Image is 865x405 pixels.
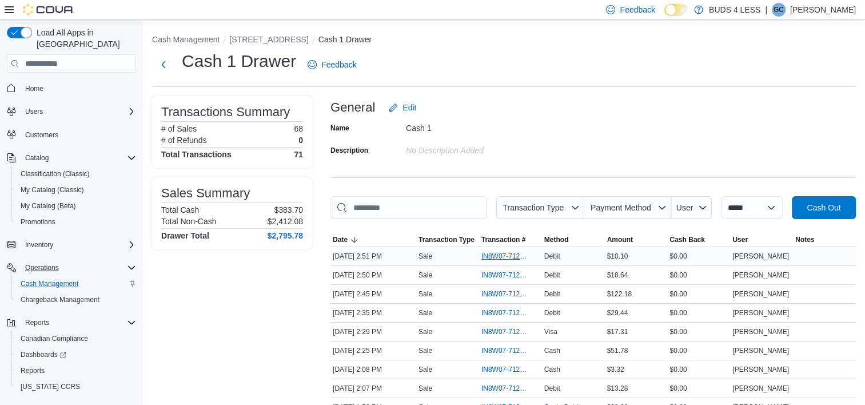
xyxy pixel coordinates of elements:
h6: Total Non-Cash [161,217,217,226]
span: Classification (Classic) [16,167,136,181]
span: My Catalog (Classic) [16,183,136,197]
span: Chargeback Management [16,293,136,307]
span: Edit [402,102,416,113]
h3: General [330,101,375,114]
button: Catalog [2,150,141,166]
div: $0.00 [667,249,730,263]
button: IN8W07-712342 [481,268,540,282]
span: [PERSON_NAME] [732,365,789,374]
span: Home [25,84,43,93]
button: IN8W07-712279 [481,382,540,395]
h3: Sales Summary [161,186,250,200]
h1: Cash 1 Drawer [182,50,296,73]
p: | [765,3,767,17]
div: $0.00 [667,363,730,376]
div: $0.00 [667,325,730,339]
button: Date [330,233,416,247]
div: [DATE] 2:08 PM [330,363,416,376]
button: Transaction Type [416,233,479,247]
span: GC [774,3,784,17]
span: Dashboards [16,348,136,362]
div: [DATE] 2:07 PM [330,382,416,395]
span: Debit [544,384,560,393]
div: $0.00 [667,287,730,301]
span: [PERSON_NAME] [732,346,789,355]
button: Transaction Type [496,196,584,219]
span: Debit [544,252,560,261]
span: $13.28 [607,384,628,393]
button: Cash Management [152,35,220,44]
span: Reports [21,316,136,329]
button: Edit [384,96,421,119]
p: $383.70 [274,205,303,215]
nav: An example of EuiBreadcrumbs [152,34,856,47]
span: Transaction # [481,235,525,244]
div: Cash 1 [406,119,559,133]
a: Cash Management [16,277,83,291]
span: My Catalog (Classic) [21,185,84,194]
a: Classification (Classic) [16,167,94,181]
button: Payment Method [584,196,671,219]
button: Users [2,104,141,120]
span: Visa [544,327,557,336]
p: Sale [418,308,432,317]
span: Home [21,81,136,95]
button: IN8W07-712300 [481,344,540,358]
p: Sale [418,252,432,261]
span: Dashboards [21,350,66,359]
h4: Drawer Total [161,231,209,240]
img: Cova [23,4,74,15]
button: Users [21,105,47,118]
h4: $2,795.78 [268,231,303,240]
span: $51.78 [607,346,628,355]
p: Sale [418,365,432,374]
span: IN8W07-712344 [481,252,528,261]
span: Amount [607,235,633,244]
span: IN8W07-712279 [481,384,528,393]
div: [DATE] 2:35 PM [330,306,416,320]
span: $29.44 [607,308,628,317]
button: Transaction # [479,233,542,247]
a: Promotions [16,215,60,229]
span: Debit [544,308,560,317]
a: My Catalog (Beta) [16,199,81,213]
h6: Total Cash [161,205,199,215]
span: Payment Method [591,203,651,212]
span: [PERSON_NAME] [732,308,789,317]
button: Inventory [21,238,58,252]
h4: 71 [294,150,303,159]
div: Gavin Crump [772,3,786,17]
span: Chargeback Management [21,295,99,304]
button: Reports [11,363,141,379]
span: Reports [21,366,45,375]
button: IN8W07-712317 [481,306,540,320]
span: Method [544,235,569,244]
h6: # of Refunds [161,136,206,145]
span: [PERSON_NAME] [732,384,789,393]
button: Promotions [11,214,141,230]
span: IN8W07-712317 [481,308,528,317]
button: Home [2,80,141,96]
span: Classification (Classic) [21,169,90,178]
span: Date [333,235,348,244]
div: [DATE] 2:29 PM [330,325,416,339]
span: Washington CCRS [16,380,136,394]
span: Operations [25,263,59,272]
p: Sale [418,384,432,393]
span: IN8W07-712281 [481,365,528,374]
button: Method [542,233,605,247]
button: Customers [2,126,141,143]
span: $10.10 [607,252,628,261]
span: [PERSON_NAME] [732,252,789,261]
input: This is a search bar. As you type, the results lower in the page will automatically filter. [330,196,487,219]
span: Load All Apps in [GEOGRAPHIC_DATA] [32,27,136,50]
span: $18.64 [607,271,628,280]
button: Reports [21,316,54,329]
span: IN8W07-712306 [481,327,528,336]
span: Reports [25,318,49,327]
div: [DATE] 2:25 PM [330,344,416,358]
span: Reports [16,364,136,378]
span: Users [21,105,136,118]
button: IN8W07-712331 [481,287,540,301]
h3: Transactions Summary [161,105,290,119]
